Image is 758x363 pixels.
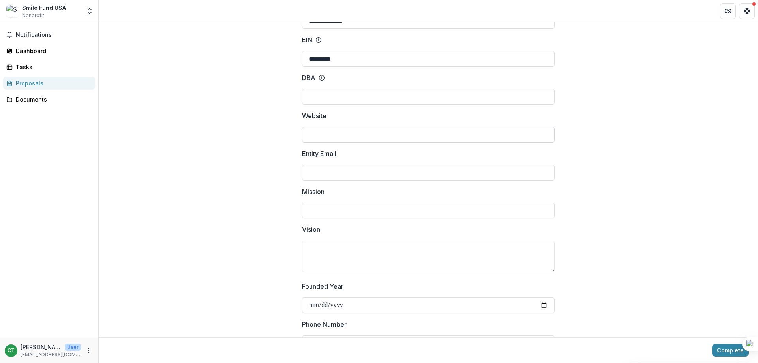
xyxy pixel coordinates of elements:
a: Dashboard [3,44,95,57]
p: Phone Number [302,320,347,329]
span: Nonprofit [22,12,44,19]
a: Tasks [3,60,95,73]
div: Constanze Taylor [8,348,15,353]
div: Proposals [16,79,89,87]
button: Complete [712,344,749,357]
p: DBA [302,73,315,83]
div: Dashboard [16,47,89,55]
button: Open entity switcher [84,3,95,19]
p: Website [302,111,326,120]
p: Mission [302,187,325,196]
p: Founded Year [302,282,343,291]
p: Entity Email [302,149,336,158]
p: Vision [302,225,320,234]
p: User [65,344,81,351]
button: More [84,346,94,355]
p: EIN [302,35,312,45]
p: [EMAIL_ADDRESS][DOMAIN_NAME] [21,351,81,358]
span: Notifications [16,32,92,38]
button: Notifications [3,28,95,41]
button: Partners [720,3,736,19]
button: Get Help [739,3,755,19]
a: Documents [3,93,95,106]
p: [PERSON_NAME] [21,343,62,351]
a: Proposals [3,77,95,90]
div: Tasks [16,63,89,71]
div: Smile Fund USA [22,4,66,12]
div: Documents [16,95,89,103]
img: Smile Fund USA [6,5,19,17]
